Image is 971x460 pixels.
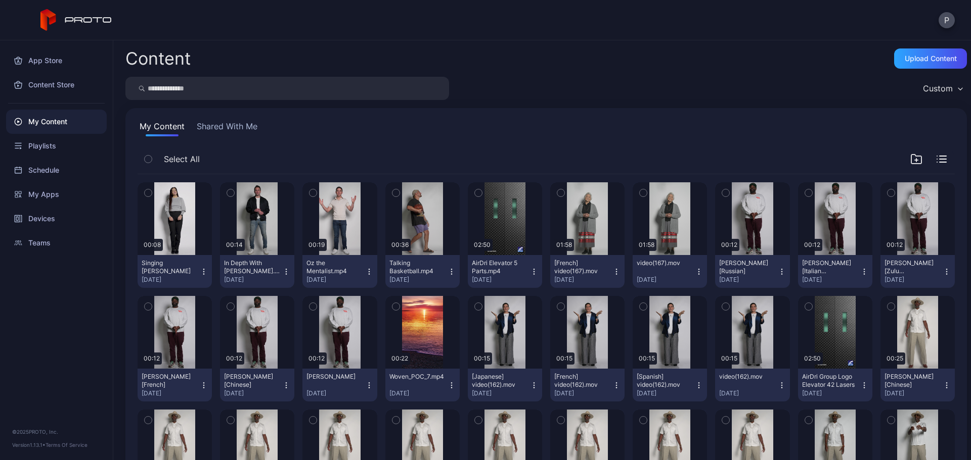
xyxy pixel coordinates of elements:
[6,48,107,73] a: App Store
[637,276,695,284] div: [DATE]
[6,110,107,134] a: My Content
[472,259,527,275] div: AirDri Elevator 5 Parts.mp4
[633,369,707,401] button: [Spanish] video(162).mov[DATE]
[719,373,775,381] div: video(162).mov
[802,389,860,397] div: [DATE]
[880,369,955,401] button: [PERSON_NAME] [Chinese][DATE]
[637,259,692,267] div: video(167).mov
[142,276,200,284] div: [DATE]
[6,182,107,207] a: My Apps
[554,259,610,275] div: [French] video(167).mov
[468,369,542,401] button: [Japanese] video(162).mov[DATE]
[6,158,107,182] a: Schedule
[6,73,107,97] a: Content Store
[306,276,365,284] div: [DATE]
[554,276,612,284] div: [DATE]
[550,255,625,288] button: [French] video(167).mov[DATE]
[715,369,789,401] button: video(162).mov[DATE]
[142,389,200,397] div: [DATE]
[389,389,448,397] div: [DATE]
[385,255,460,288] button: Talking Basketball.mp4[DATE]
[224,259,280,275] div: In Depth With Graham Bensinger.mp4
[6,231,107,255] a: Teams
[894,48,967,69] button: Upload Content
[802,373,858,389] div: AirDri Group Logo Elevator 42 Lasers
[164,153,200,165] span: Select All
[719,389,777,397] div: [DATE]
[385,369,460,401] button: Woven_POC_7.mp4[DATE]
[12,442,46,448] span: Version 1.13.1 •
[142,259,197,275] div: Singing Mindie
[224,373,280,389] div: Ron Funches [Chinese]
[302,255,377,288] button: Oz the Mentalist.mp4[DATE]
[389,276,448,284] div: [DATE]
[224,389,282,397] div: [DATE]
[719,276,777,284] div: [DATE]
[633,255,707,288] button: video(167).mov[DATE]
[6,207,107,231] a: Devices
[46,442,87,448] a: Terms Of Service
[306,373,362,381] div: Ron Funches
[138,255,212,288] button: Singing [PERSON_NAME][DATE]
[923,83,953,93] div: Custom
[798,369,872,401] button: AirDri Group Logo Elevator 42 Lasers[DATE]
[885,276,943,284] div: [DATE]
[389,373,445,381] div: Woven_POC_7.mp4
[389,259,445,275] div: Talking Basketball.mp4
[306,259,362,275] div: Oz the Mentalist.mp4
[220,255,294,288] button: In Depth With [PERSON_NAME].mp4[DATE]
[468,255,542,288] button: AirDri Elevator 5 Parts.mp4[DATE]
[802,259,858,275] div: Ron Funches [Italian (Italy)
[224,276,282,284] div: [DATE]
[880,255,955,288] button: [PERSON_NAME] [Zulu ([GEOGRAPHIC_DATA])[DATE]
[554,373,610,389] div: [French] video(162).mov
[798,255,872,288] button: [PERSON_NAME] [Italian ([GEOGRAPHIC_DATA])[DATE]
[719,259,775,275] div: Ron Funches [Russian]
[637,373,692,389] div: [Spanish] video(162).mov
[138,369,212,401] button: [PERSON_NAME] [French][DATE]
[195,120,259,136] button: Shared With Me
[220,369,294,401] button: [PERSON_NAME] [Chinese][DATE]
[302,369,377,401] button: [PERSON_NAME][DATE]
[550,369,625,401] button: [French] video(162).mov[DATE]
[885,373,940,389] div: JB Smoove [Chinese]
[472,389,530,397] div: [DATE]
[715,255,789,288] button: [PERSON_NAME] [Russian][DATE]
[138,120,187,136] button: My Content
[554,389,612,397] div: [DATE]
[472,276,530,284] div: [DATE]
[885,259,940,275] div: Ron Funches [Zulu (South Africa)
[885,389,943,397] div: [DATE]
[637,389,695,397] div: [DATE]
[802,276,860,284] div: [DATE]
[12,428,101,436] div: © 2025 PROTO, Inc.
[306,389,365,397] div: [DATE]
[125,50,191,67] div: Content
[918,77,967,100] button: Custom
[142,373,197,389] div: Ron Funches [French]
[905,55,957,63] div: Upload Content
[6,134,107,158] a: Playlists
[472,373,527,389] div: [Japanese] video(162).mov
[939,12,955,28] button: P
